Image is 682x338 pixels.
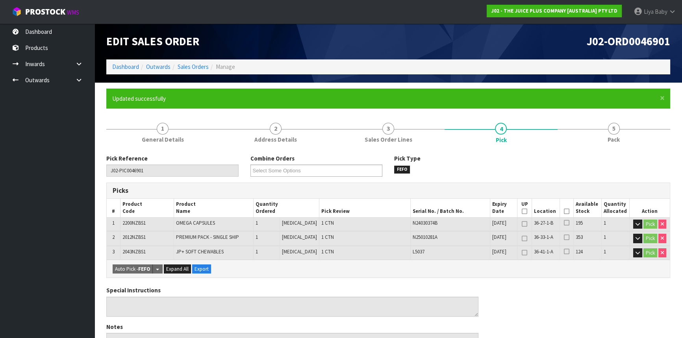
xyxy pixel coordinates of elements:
[643,220,657,229] button: Pick
[517,199,532,217] th: UP
[67,9,79,16] small: WMS
[604,220,606,226] span: 1
[410,199,490,217] th: Serial No. / Batch No.
[604,234,606,240] span: 1
[174,199,254,217] th: Product Name
[112,248,115,255] span: 3
[495,136,506,144] span: Pick
[176,220,215,226] span: OMEGA CAPSULES
[319,199,410,217] th: Pick Review
[394,166,410,174] span: FEFO
[107,199,120,217] th: #
[321,220,334,226] span: 1 CTN
[413,248,424,255] span: L5037
[25,7,65,17] span: ProStock
[413,234,437,240] span: N25010281A
[492,248,506,255] span: [DATE]
[256,234,258,240] span: 1
[178,63,209,70] a: Sales Orders
[490,199,517,217] th: Expiry Date
[250,154,295,163] label: Combine Orders
[112,95,166,102] span: Updated successfully
[106,34,199,48] span: Edit Sales Order
[122,220,146,226] span: 2200NZBS1
[138,266,150,272] strong: FEFO
[106,154,148,163] label: Pick Reference
[487,5,622,17] a: J02 - THE JUICE PLUS COMPANY [AUSTRALIA] PTY LTD
[216,63,235,70] span: Manage
[256,248,258,255] span: 1
[576,248,583,255] span: 124
[176,234,239,240] span: PREMIUM PACK - SINGLE SHIP
[120,199,174,217] th: Product Code
[146,63,170,70] a: Outwards
[164,264,191,274] button: Expand All
[256,220,258,226] span: 1
[282,220,317,226] span: [MEDICAL_DATA]
[157,123,169,135] span: 1
[604,248,606,255] span: 1
[122,234,146,240] span: 2012NZBS1
[192,264,211,274] button: Export
[270,123,282,135] span: 2
[601,199,629,217] th: Quantity Allocated
[532,199,560,217] th: Location
[534,220,553,226] span: 36-27-1-B
[576,220,583,226] span: 195
[534,234,553,240] span: 36-33-1-A
[576,234,583,240] span: 353
[660,92,665,103] span: ×
[413,220,437,226] span: N24030374B
[394,154,421,163] label: Pick Type
[12,7,22,17] img: cube-alt.png
[491,7,617,14] strong: J02 - THE JUICE PLUS COMPANY [AUSTRALIA] PTY LTD
[112,220,115,226] span: 1
[113,264,153,274] button: Auto Pick -FEFO
[643,248,657,258] button: Pick
[365,135,412,144] span: Sales Order Lines
[630,199,670,217] th: Action
[282,234,317,240] span: [MEDICAL_DATA]
[253,199,319,217] th: Quantity Ordered
[142,135,184,144] span: General Details
[176,248,224,255] span: JP+ SOFT CHEWABLES
[587,34,670,48] span: J02-ORD0046901
[492,220,506,226] span: [DATE]
[113,187,382,194] h3: Picks
[112,234,115,240] span: 2
[655,8,667,15] span: Baby
[321,234,334,240] span: 1 CTN
[106,286,161,294] label: Special Instructions
[608,123,620,135] span: 5
[254,135,297,144] span: Address Details
[644,8,654,15] span: Liya
[608,135,620,144] span: Pack
[382,123,394,135] span: 3
[492,234,506,240] span: [DATE]
[573,199,601,217] th: Available Stock
[122,248,146,255] span: 2043NZBS1
[106,323,123,331] label: Notes
[495,123,507,135] span: 4
[166,266,189,272] span: Expand All
[282,248,317,255] span: [MEDICAL_DATA]
[643,234,657,243] button: Pick
[321,248,334,255] span: 1 CTN
[112,63,139,70] a: Dashboard
[534,248,553,255] span: 36-41-1-A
